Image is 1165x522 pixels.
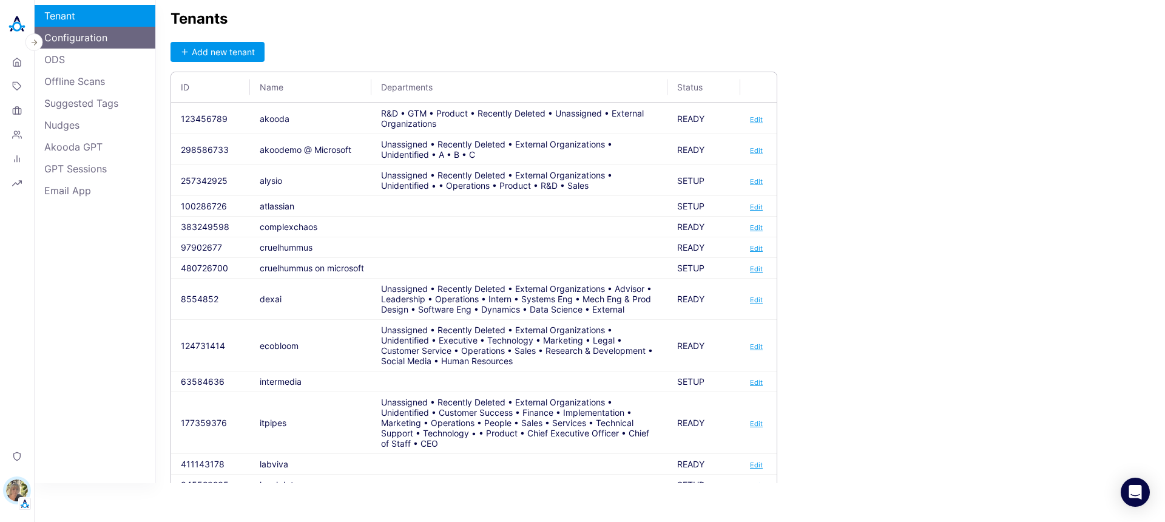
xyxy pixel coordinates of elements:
[5,475,29,510] button: Alisa FaingoldTenant Logo
[181,175,228,186] button: 257342925
[381,139,658,160] div: Unassigned • Recently Deleted • External Organizations • Unidentified • A • B • C
[750,342,763,351] a: Edit
[667,237,740,258] td: READY
[750,203,763,211] a: Edit
[250,320,371,371] td: ecobloom
[750,378,763,387] a: Edit
[181,201,227,211] button: 100286726
[181,242,222,253] button: 97902677
[6,480,28,501] img: Alisa Faingold
[250,103,371,134] td: akooda
[181,418,227,428] button: 177359376
[35,70,155,92] a: Offline Scans
[181,341,225,351] button: 124731414
[250,134,371,165] td: akoodemo @ Microsoft
[250,196,371,217] td: atlassian
[750,461,763,469] a: Edit
[750,177,763,186] a: Edit
[381,325,658,366] div: Unassigned • Recently Deleted • External Organizations • Unidentified • Executive • Technology • ...
[750,265,763,273] a: Edit
[260,82,353,92] span: Name
[250,237,371,258] td: cruelhummus
[35,180,155,202] a: Email App
[381,170,658,191] div: Unassigned • Recently Deleted • External Organizations • Unidentified • • Operations • Product • ...
[35,27,155,49] a: Configuration
[181,114,228,124] button: 123456789
[667,279,740,320] td: READY
[181,144,229,155] button: 298586733
[381,108,658,129] div: R&D • GTM • Product • Recently Deleted • Unassigned • External Organizations
[250,454,371,475] td: labviva
[750,115,763,124] a: Edit
[667,165,740,196] td: SETUP
[171,42,265,62] button: Add new tenant
[35,158,155,180] a: GPT Sessions
[250,217,371,237] td: complexchaos
[250,258,371,279] td: cruelhummus on microsoft
[750,146,763,155] a: Edit
[35,49,155,70] a: ODS
[250,72,371,103] th: Name
[667,103,740,134] td: READY
[750,419,763,428] a: Edit
[250,279,371,320] td: dexai
[750,244,763,253] a: Edit
[750,223,763,232] a: Edit
[171,10,1150,27] h2: Tenants
[667,371,740,392] td: SETUP
[667,475,740,495] td: SETUP
[35,114,155,136] a: Nudges
[35,92,155,114] a: Suggested Tags
[381,397,658,449] div: Unassigned • Recently Deleted • External Organizations • Unidentified • Customer Success • Financ...
[667,72,740,103] th: Status
[181,263,228,273] button: 480726700
[667,196,740,217] td: SETUP
[667,217,740,237] td: READY
[35,136,155,158] a: Akooda GPT
[667,392,740,454] td: READY
[667,454,740,475] td: READY
[250,165,371,196] td: alysio
[250,475,371,495] td: level data
[181,294,218,304] button: 8554852
[5,12,29,36] img: Akooda Logo
[750,481,763,490] a: Edit
[1121,478,1150,507] div: Open Intercom Messenger
[750,296,763,304] a: Edit
[250,371,371,392] td: intermedia
[19,498,31,510] img: Tenant Logo
[667,320,740,371] td: READY
[181,82,232,92] span: ID
[181,459,225,469] button: 411143178
[667,134,740,165] td: READY
[667,258,740,279] td: SETUP
[181,222,229,232] button: 383249598
[35,5,155,27] a: Tenant
[181,480,229,490] button: 845529235
[181,376,225,387] button: 63584636
[381,283,658,314] div: Unassigned • Recently Deleted • External Organizations • Advisor • Leadership • Operations • Inte...
[250,392,371,454] td: itpipes
[371,72,667,103] th: Departments
[171,72,250,103] th: ID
